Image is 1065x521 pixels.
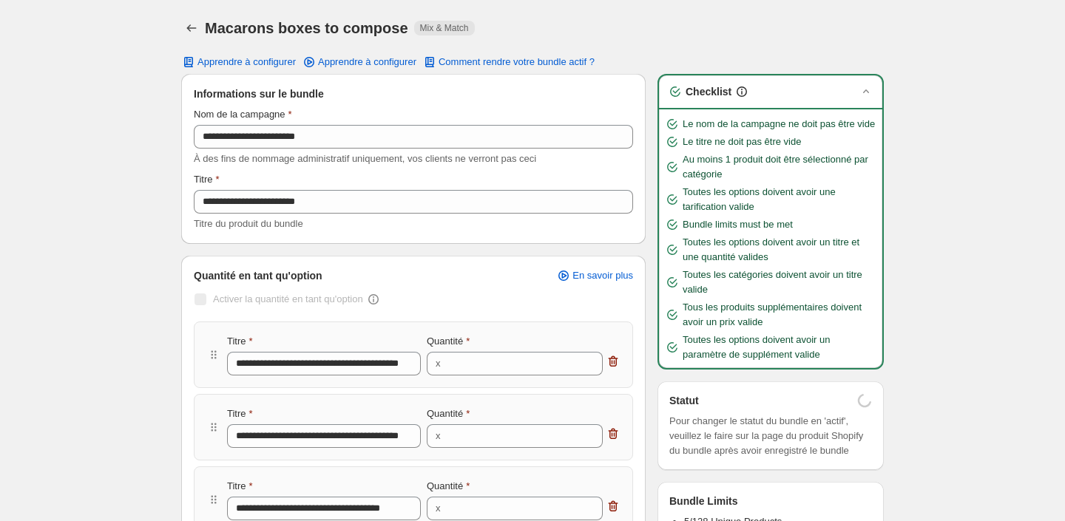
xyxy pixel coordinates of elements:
[318,56,416,68] span: Apprendre à configurer
[683,333,876,362] span: Toutes les options doivent avoir un paramètre de supplément valide
[194,218,303,229] span: Titre du produit du bundle
[227,479,253,494] label: Titre
[194,268,322,283] span: Quantité en tant qu'option
[683,134,801,149] span: Le titre ne doit pas être vide
[194,172,220,187] label: Titre
[293,52,425,72] a: Apprendre à configurer
[436,429,441,443] div: x
[669,494,738,508] h3: Bundle Limits
[194,153,536,164] span: À des fins de nommage administratif uniquement, vos clients ne verront pas ceci
[683,117,875,132] span: Le nom de la campagne ne doit pas être vide
[413,52,603,72] button: Comment rendre votre bundle actif ?
[197,56,296,68] span: Apprendre à configurer
[427,334,470,349] label: Quantité
[683,300,876,330] span: Tous les produits supplémentaires doivent avoir un prix valide
[436,501,441,516] div: x
[427,479,470,494] label: Quantité
[683,217,793,232] span: Bundle limits must be met
[205,19,408,37] h1: Macarons boxes to compose
[683,152,876,182] span: Au moins 1 produit doit être sélectionné par catégorie
[669,393,699,408] h3: Statut
[683,268,876,297] span: Toutes les catégories doivent avoir un titre valide
[439,56,595,68] span: Comment rendre votre bundle actif ?
[683,185,876,214] span: Toutes les options doivent avoir une tarification valide
[172,52,305,72] button: Apprendre à configurer
[669,414,872,458] span: Pour changer le statut du bundle en 'actif', veuillez le faire sur la page du produit Shopify du ...
[683,235,876,265] span: Toutes les options doivent avoir un titre et une quantité valides
[547,265,642,286] a: En savoir plus
[686,84,731,99] h3: Checklist
[420,22,469,34] span: Mix & Match
[194,107,292,122] label: Nom de la campagne
[572,270,633,282] span: En savoir plus
[194,86,324,101] span: Informations sur le bundle
[213,293,363,304] span: Activer la quantité en tant qu'option
[427,406,470,421] label: Quantité
[227,334,253,349] label: Titre
[181,18,202,38] button: Back
[436,356,441,371] div: x
[227,406,253,421] label: Titre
